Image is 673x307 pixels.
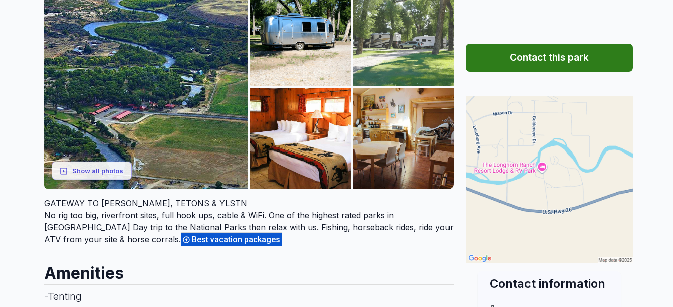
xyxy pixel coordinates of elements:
[44,198,247,208] span: GATEWAY TO [PERSON_NAME], TETONS & YLSTN
[466,96,633,263] img: Map for The Longhorn Ranch Lodge and RV Resort
[52,162,132,180] button: Show all photos
[250,88,351,189] img: pho_980000450_04.jpg
[44,254,454,284] h2: Amenities
[490,275,609,292] h2: Contact information
[353,88,454,189] img: pho_980000450_05.jpg
[44,197,454,246] div: No rig too big, riverfront sites, full hook ups, cable & WiFi. One of the highest rated parks in ...
[466,44,633,72] button: Contact this park
[192,235,283,244] span: Best vacation packages
[181,232,282,246] div: Best vacation packages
